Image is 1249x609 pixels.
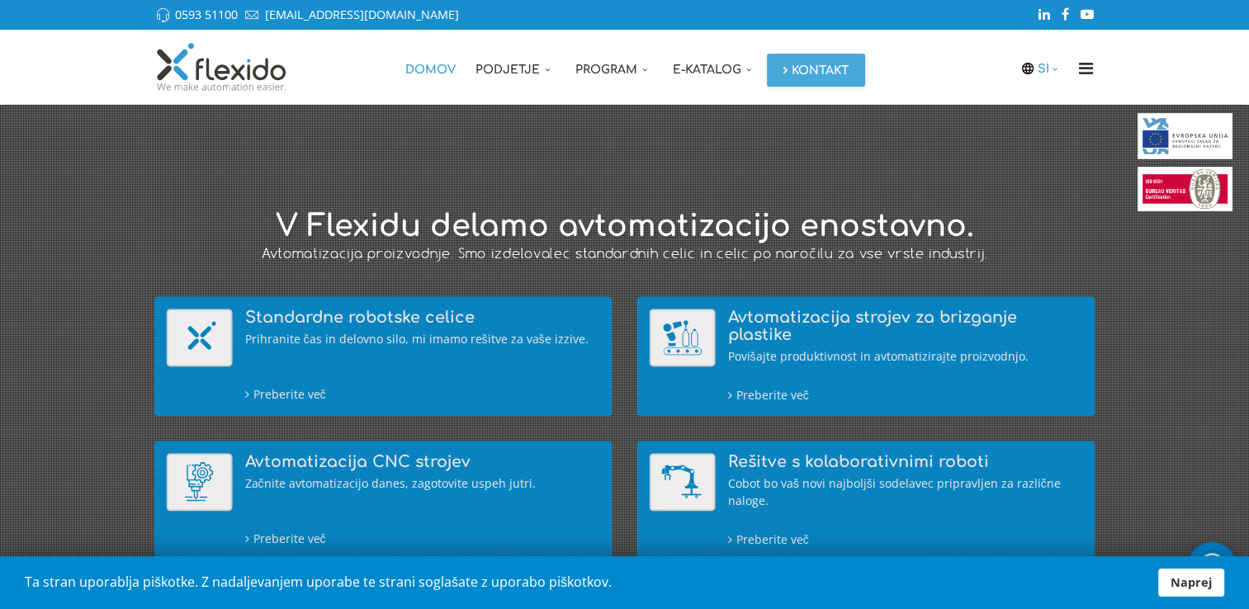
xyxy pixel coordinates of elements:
[1073,60,1100,77] i: Menu
[650,309,716,367] img: Avtomatizacija strojev za brizganje plastike
[466,30,565,104] a: Podjetje
[167,454,233,512] img: Avtomatizacija CNC strojev
[265,7,459,22] a: [EMAIL_ADDRESS][DOMAIN_NAME]
[1038,59,1062,78] a: SI
[175,7,238,22] a: 0593 51100
[245,454,600,471] h4: Avtomatizacija CNC strojev
[565,30,663,104] a: Program
[1073,30,1100,104] a: Menu
[1138,167,1232,211] img: Bureau Veritas Certification
[650,309,1083,404] a: Avtomatizacija strojev za brizganje plastike Avtomatizacija strojev za brizganje plastike Povišaj...
[728,309,1083,344] h4: Avtomatizacija strojev za brizganje plastike
[728,386,1083,404] div: Preberite več
[245,331,600,348] div: Prihranite čas in delovno silo, mi imamo rešitve za vaše izzive.
[1158,569,1224,597] a: Naprej
[1138,113,1232,159] img: EU skladi
[1195,550,1228,582] img: whatsapp_icon_white.svg
[167,454,600,548] a: Avtomatizacija CNC strojev Avtomatizacija CNC strojev Začnite avtomatizacijo danes, zagotovite us...
[245,530,600,548] div: Preberite več
[154,42,290,92] img: Flexido, d.o.o.
[1020,61,1035,76] img: icon-laguage.svg
[728,475,1083,510] div: Cobot bo vaš novi najboljši sodelavec pripravljen za različne naloge.
[245,309,600,327] h4: Standardne robotske celice
[245,385,600,404] div: Preberite več
[728,531,1083,549] div: Preberite več
[767,54,865,87] a: Kontakt
[728,454,1083,471] h4: Rešitve s kolaborativnimi roboti
[167,309,600,404] a: Standardne robotske celice Standardne robotske celice Prihranite čas in delovno silo, mi imamo re...
[167,309,233,367] img: Standardne robotske celice
[728,348,1083,366] div: Povišajte produktivnost in avtomatizirajte proizvodnjo.
[395,30,466,104] a: Domov
[245,475,600,493] div: Začnite avtomatizacijo danes, zagotovite uspeh jutri.
[663,30,767,104] a: E-katalog
[650,454,1083,549] a: Rešitve s kolaborativnimi roboti Rešitve s kolaborativnimi roboti Cobot bo vaš novi najboljši sod...
[650,454,716,512] img: Rešitve s kolaborativnimi roboti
